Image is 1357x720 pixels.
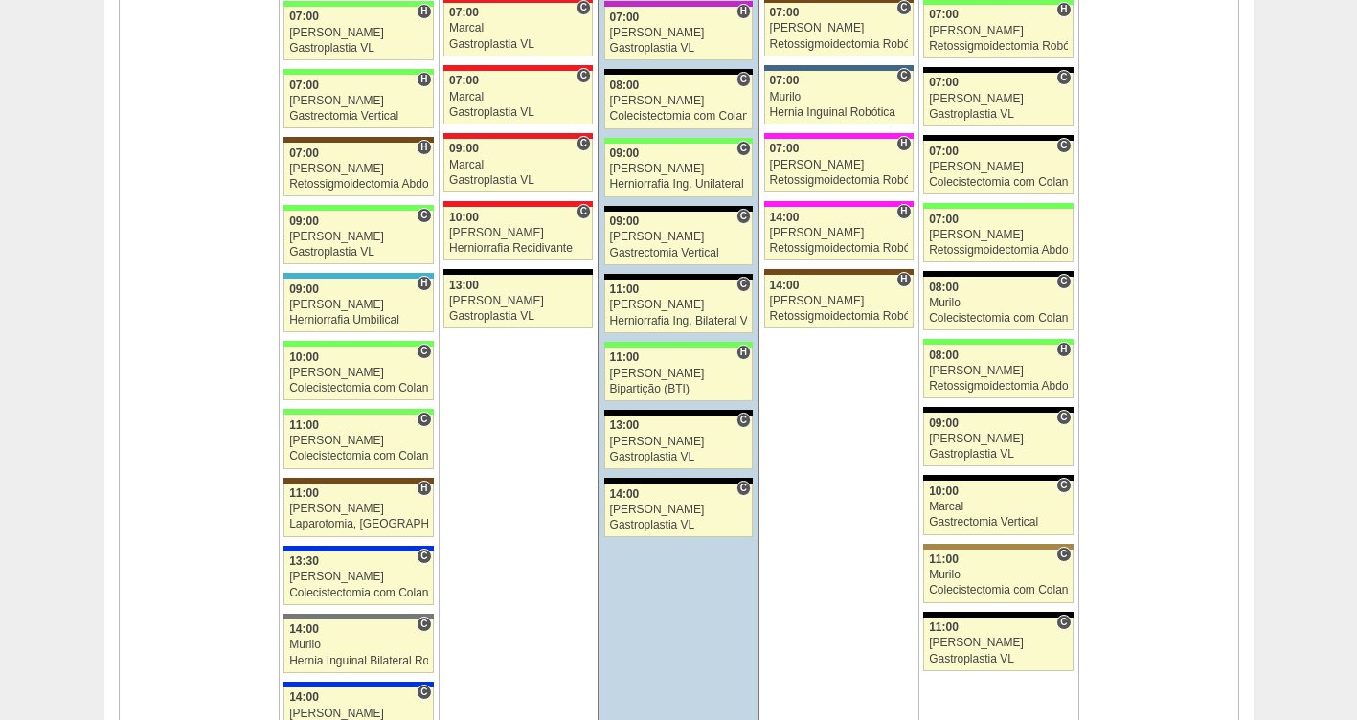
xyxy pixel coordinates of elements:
[449,142,479,155] span: 09:00
[283,478,433,484] div: Key: Santa Joana
[289,178,428,191] div: Retossigmoidectomia Abdominal VL
[929,620,959,634] span: 11:00
[923,141,1073,194] a: C 07:00 [PERSON_NAME] Colecistectomia com Colangiografia VL
[736,4,751,19] span: Hospital
[929,93,1068,105] div: [PERSON_NAME]
[923,544,1073,550] div: Key: Oswaldo Cruz Paulista
[577,68,591,83] span: Consultório
[289,231,428,243] div: [PERSON_NAME]
[610,95,748,107] div: [PERSON_NAME]
[923,277,1073,330] a: C 08:00 Murilo Colecistectomia com Colangiografia VL
[449,295,587,307] div: [PERSON_NAME]
[604,342,753,348] div: Key: Brasil
[923,67,1073,73] div: Key: Blanc
[289,95,428,107] div: [PERSON_NAME]
[923,475,1073,481] div: Key: Blanc
[289,350,319,364] span: 10:00
[449,38,587,51] div: Gastroplastia VL
[610,451,748,463] div: Gastroplastia VL
[289,554,319,568] span: 13:30
[764,275,914,328] a: H 14:00 [PERSON_NAME] Retossigmoidectomia Robótica
[289,314,428,326] div: Herniorrafia Umbilical
[929,40,1068,53] div: Retossigmoidectomia Robótica
[923,73,1073,126] a: C 07:00 [PERSON_NAME] Gastroplastia VL
[929,380,1068,393] div: Retossigmoidectomia Abdominal VL
[736,209,751,224] span: Consultório
[289,246,428,259] div: Gastroplastia VL
[770,38,908,51] div: Retossigmoidectomia Robótica
[1056,547,1071,562] span: Consultório
[610,146,640,160] span: 09:00
[929,501,1068,513] div: Marcal
[443,3,593,56] a: C 07:00 Marcal Gastroplastia VL
[449,74,479,87] span: 07:00
[283,75,433,128] a: H 07:00 [PERSON_NAME] Gastrectomia Vertical
[929,108,1068,121] div: Gastroplastia VL
[923,203,1073,209] div: Key: Brasil
[289,418,319,432] span: 11:00
[1056,342,1071,357] span: Hospital
[289,10,319,23] span: 07:00
[449,91,587,103] div: Marcal
[896,68,911,83] span: Consultório
[923,481,1073,534] a: C 10:00 Marcal Gastrectomia Vertical
[929,433,1068,445] div: [PERSON_NAME]
[929,8,959,21] span: 07:00
[929,484,959,498] span: 10:00
[449,174,587,187] div: Gastroplastia VL
[417,685,431,700] span: Consultório
[923,5,1073,58] a: H 07:00 [PERSON_NAME] Retossigmoidectomia Robótica
[283,341,433,347] div: Key: Brasil
[610,110,748,123] div: Colecistectomia com Colangiografia VL
[610,42,748,55] div: Gastroplastia VL
[289,690,319,704] span: 14:00
[610,487,640,501] span: 14:00
[443,269,593,275] div: Key: Blanc
[604,69,753,75] div: Key: Blanc
[577,204,591,219] span: Consultório
[289,214,319,228] span: 09:00
[289,42,428,55] div: Gastroplastia VL
[929,25,1068,37] div: [PERSON_NAME]
[604,1,753,7] div: Key: Maria Braido
[770,227,908,239] div: [PERSON_NAME]
[449,6,479,19] span: 07:00
[577,136,591,151] span: Consultório
[929,161,1068,173] div: [PERSON_NAME]
[289,367,428,379] div: [PERSON_NAME]
[929,448,1068,461] div: Gastroplastia VL
[929,365,1068,377] div: [PERSON_NAME]
[283,137,433,143] div: Key: Santa Joana
[283,205,433,211] div: Key: Brasil
[610,418,640,432] span: 13:00
[417,276,431,291] span: Hospital
[610,163,748,175] div: [PERSON_NAME]
[610,504,748,516] div: [PERSON_NAME]
[929,244,1068,257] div: Retossigmoidectomia Abdominal VL
[604,274,753,280] div: Key: Blanc
[770,74,800,87] span: 07:00
[449,279,479,292] span: 13:00
[604,410,753,416] div: Key: Blanc
[764,71,914,124] a: C 07:00 Murilo Hernia Inguinal Robótica
[289,79,319,92] span: 07:00
[604,280,753,333] a: C 11:00 [PERSON_NAME] Herniorrafia Ing. Bilateral VL
[604,484,753,537] a: C 14:00 [PERSON_NAME] Gastroplastia VL
[283,546,433,551] div: Key: São Luiz - Itaim
[443,201,593,207] div: Key: Assunção
[929,176,1068,189] div: Colecistectomia com Colangiografia VL
[289,655,428,667] div: Hernia Inguinal Bilateral Robótica
[923,407,1073,413] div: Key: Blanc
[449,22,587,34] div: Marcal
[417,549,431,564] span: Consultório
[770,174,908,187] div: Retossigmoidectomia Robótica
[736,141,751,156] span: Consultório
[929,312,1068,325] div: Colecistectomia com Colangiografia VL
[610,299,748,311] div: [PERSON_NAME]
[604,144,753,197] a: C 09:00 [PERSON_NAME] Herniorrafia Ing. Unilateral VL
[770,310,908,323] div: Retossigmoidectomia Robótica
[929,349,959,362] span: 08:00
[770,106,908,119] div: Hernia Inguinal Robótica
[929,145,959,158] span: 07:00
[449,310,587,323] div: Gastroplastia VL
